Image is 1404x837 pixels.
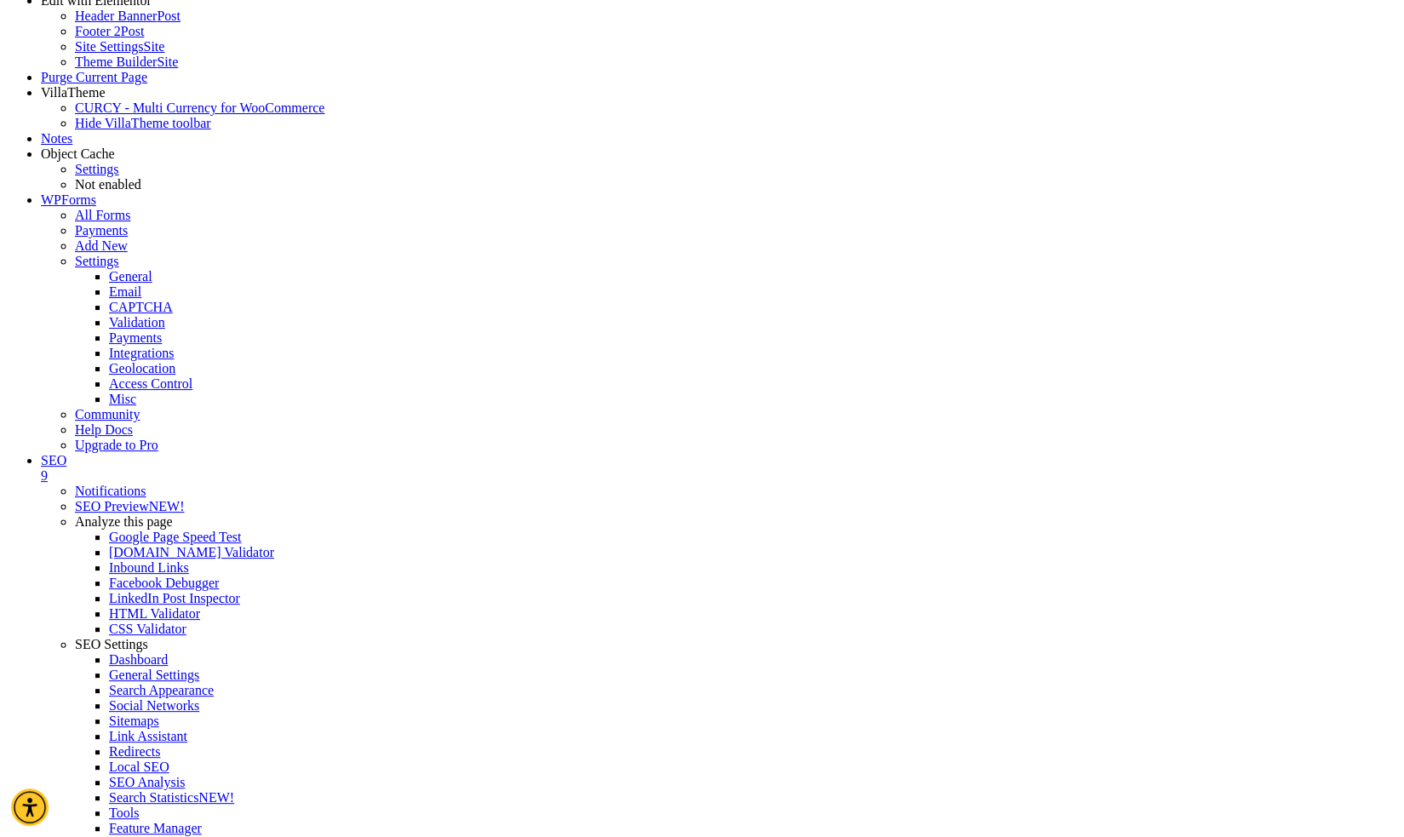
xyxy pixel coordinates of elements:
[109,269,152,284] a: General
[157,54,178,69] span: Site
[109,392,136,406] a: Misc
[109,300,173,314] a: CAPTCHA
[121,24,145,38] span: Post
[109,683,214,697] a: Search Appearance
[75,9,157,23] span: Header Banner
[41,468,1397,484] div: 9
[75,9,181,23] a: Header BannerPost
[109,775,185,789] a: SEO Analysis
[75,24,144,38] a: Footer 2Post
[109,698,199,713] a: Social Networks
[109,576,219,590] a: Facebook Debugger
[109,361,175,376] a: Geolocation
[75,116,211,130] span: Hide VillaTheme toolbar
[109,330,162,345] a: Payments
[75,499,184,513] a: SEO Preview
[109,315,165,330] a: Validation
[109,714,159,728] a: Sitemaps
[198,790,234,805] span: NEW!
[75,484,146,498] a: Notifications
[143,39,164,54] span: Site
[75,438,158,452] a: Upgrade to Pro
[75,422,133,437] a: Help Docs
[75,100,324,115] a: CURCY - Multi Currency for WooCommerce
[109,668,199,682] a: General Settings
[41,192,96,207] a: WPForms
[41,85,1397,100] div: VillaTheme
[75,208,130,222] a: All Forms
[109,622,186,636] a: CSS Validator
[41,70,147,84] a: Purge Current Page
[149,499,185,513] span: NEW!
[109,821,202,835] a: Feature Manager
[75,177,1397,192] div: Status: Not enabled
[109,530,241,544] a: Google Page Speed Test
[109,284,141,299] a: Email
[109,591,240,605] a: LinkedIn Post Inspector
[75,39,164,54] a: Site SettingsSite
[75,407,140,421] a: Community
[75,39,143,54] span: Site Settings
[75,24,121,38] span: Footer 2
[109,376,192,391] a: Access Control
[109,652,168,667] a: Dashboard
[109,729,187,743] a: Link Assistant
[109,760,169,774] a: Local SEO
[109,790,234,805] a: Search Statistics
[157,9,181,23] span: Post
[75,254,119,268] a: Settings
[109,545,274,559] a: [DOMAIN_NAME] Validator
[41,146,1397,162] div: Object Cache
[41,131,72,146] a: Notes
[109,805,139,820] a: Tools
[75,54,157,69] span: Theme Builder
[109,744,160,759] a: Redirects
[109,560,189,575] a: Inbound Links
[75,637,1397,652] div: SEO Settings
[75,238,128,253] a: Add New
[75,54,178,69] a: Theme BuilderSite
[75,162,119,176] a: Settings
[75,223,128,238] a: Payments
[41,453,66,467] span: SEO
[11,788,49,826] div: Accessibility Menu
[109,346,174,360] a: Integrations
[109,606,200,621] a: HTML Validator
[75,514,1397,530] div: Analyze this page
